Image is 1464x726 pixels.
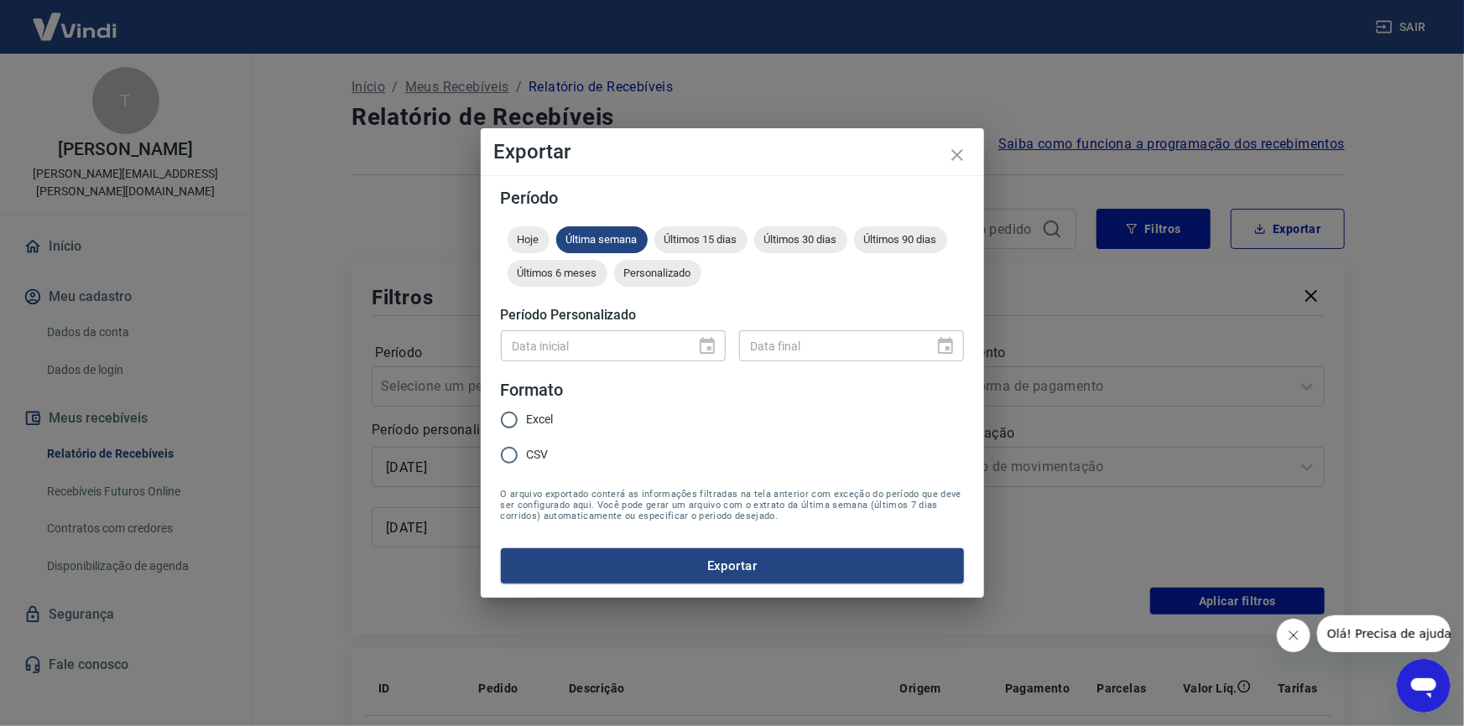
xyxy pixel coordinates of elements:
div: Últimos 15 dias [654,226,748,253]
span: Personalizado [614,267,701,279]
div: Última semana [556,226,648,253]
span: O arquivo exportado conterá as informações filtradas na tela anterior com exceção do período que ... [501,489,964,521]
span: Excel [527,411,554,428]
span: Olá! Precisa de ajuda? [10,12,141,25]
span: Últimos 90 dias [854,233,947,246]
div: Hoje [508,226,550,253]
span: Última semana [556,233,648,246]
iframe: Mensagem da empresa [1317,615,1451,652]
span: Últimos 30 dias [754,233,847,246]
button: Exportar [501,548,964,583]
span: Hoje [508,233,550,246]
span: CSV [527,446,549,464]
h5: Período [501,189,964,206]
div: Últimos 30 dias [754,226,847,253]
h4: Exportar [494,142,971,162]
iframe: Botão para abrir a janela de mensagens [1397,659,1451,713]
input: DD/MM/YYYY [739,330,922,361]
button: close [937,135,977,175]
span: Últimos 6 meses [508,267,607,279]
input: DD/MM/YYYY [501,330,684,361]
div: Últimos 90 dias [854,226,947,253]
span: Últimos 15 dias [654,233,748,246]
h5: Período Personalizado [501,307,964,324]
iframe: Fechar mensagem [1277,619,1310,652]
div: Personalizado [614,260,701,287]
div: Últimos 6 meses [508,260,607,287]
legend: Formato [501,378,564,402]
